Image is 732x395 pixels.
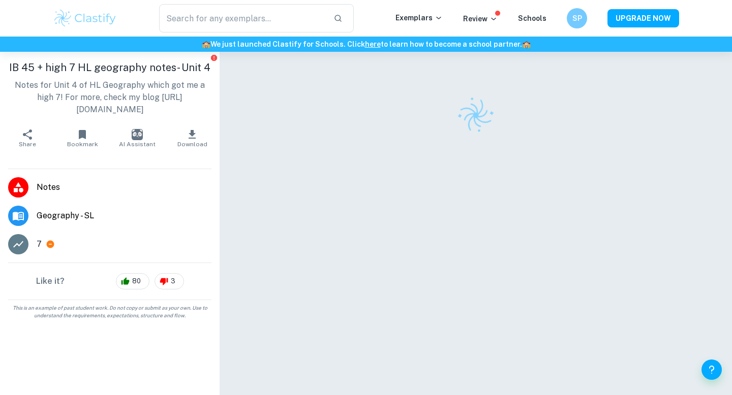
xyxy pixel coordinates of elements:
a: Schools [518,14,546,22]
p: Review [463,13,498,24]
span: 🏫 [522,40,531,48]
p: 7 [37,238,42,250]
img: AI Assistant [132,129,143,140]
h1: IB 45 + high 7 HL geography notes- Unit 4 [8,60,211,75]
button: Help and Feedback [701,359,722,380]
button: AI Assistant [110,124,165,152]
h6: We just launched Clastify for Schools. Click to learn how to become a school partner. [2,39,730,50]
input: Search for any exemplars... [159,4,325,32]
span: Bookmark [67,141,98,148]
button: UPGRADE NOW [607,9,679,27]
a: here [365,40,381,48]
span: This is an example of past student work. Do not copy or submit as your own. Use to understand the... [4,304,216,319]
button: Download [165,124,220,152]
span: 🏫 [202,40,210,48]
span: 3 [165,276,181,286]
span: Download [177,141,207,148]
span: Geography - SL [37,210,211,222]
p: Exemplars [395,12,443,23]
h6: Like it? [36,275,65,287]
button: SP [567,8,587,28]
h6: SP [571,13,583,24]
span: Notes [37,181,211,193]
button: Bookmark [55,124,110,152]
img: Clastify logo [53,8,117,28]
div: 3 [155,273,184,289]
span: AI Assistant [119,141,156,148]
p: Notes for Unit 4 of HL Geography which got me a high 7! For more, check my blog [URL][DOMAIN_NAME] [8,79,211,116]
div: 80 [116,273,149,289]
span: Share [19,141,36,148]
span: 80 [127,276,146,286]
img: Clastify logo [451,90,501,140]
button: Report issue [210,54,218,61]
